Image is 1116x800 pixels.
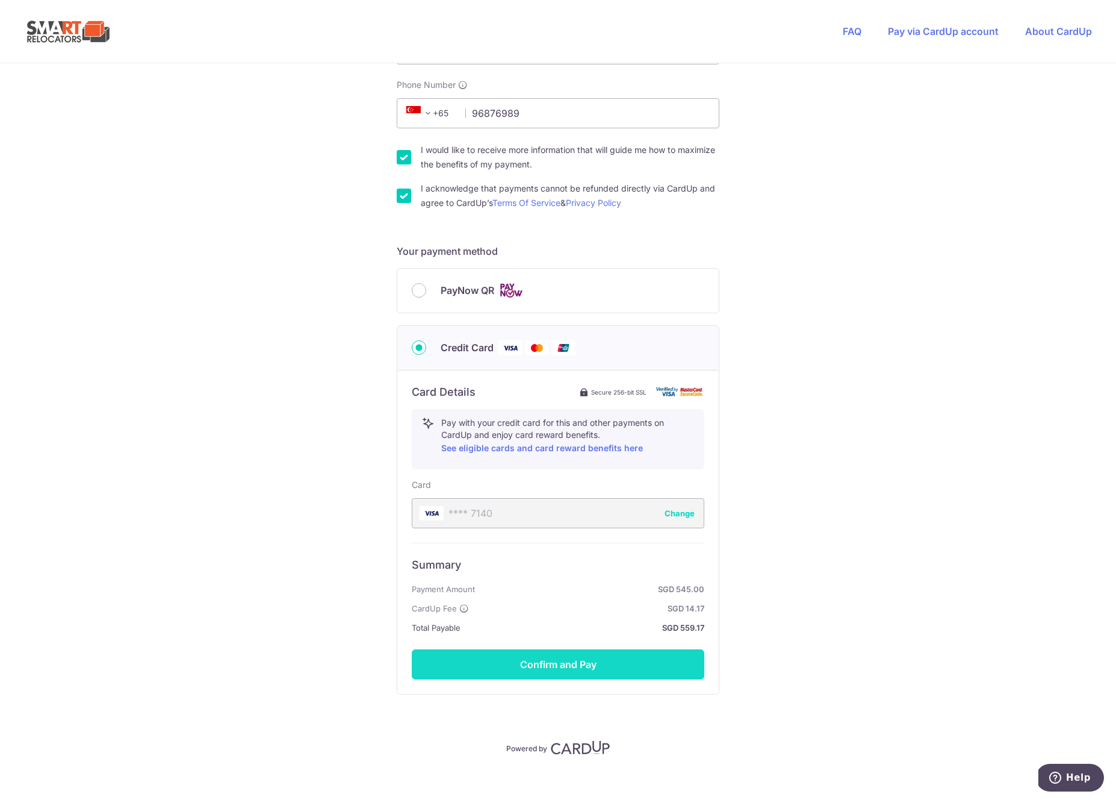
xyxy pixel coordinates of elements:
span: Secure 256-bit SSL [591,387,646,397]
a: Terms Of Service [492,198,560,208]
div: PayNow QR Cards logo [412,283,704,298]
iframe: Opens a widget where you can find more information [1038,764,1104,794]
span: Payment Amount [412,582,475,596]
p: Pay with your credit card for this and other payments on CardUp and enjoy card reward benefits. [441,417,694,455]
h5: Your payment method [397,244,719,258]
span: Total Payable [412,620,460,635]
label: Card [412,479,431,491]
img: Union Pay [551,340,575,355]
strong: SGD 559.17 [465,620,704,635]
img: Cards logo [499,283,523,298]
span: PayNow QR [441,283,494,298]
label: I acknowledge that payments cannot be refunded directly via CardUp and agree to CardUp’s & [421,181,719,210]
a: See eligible cards and card reward benefits here [441,443,643,453]
div: Credit Card Visa Mastercard Union Pay [412,340,704,355]
img: Mastercard [525,340,549,355]
span: +65 [406,106,435,120]
img: CardUp [551,740,610,755]
span: CardUp Fee [412,601,457,616]
button: Confirm and Pay [412,649,704,680]
strong: SGD 545.00 [480,582,704,596]
h6: Card Details [412,385,476,399]
span: Credit Card [441,340,494,355]
strong: SGD 14.17 [474,601,704,616]
a: About CardUp [1025,25,1092,37]
span: +65 [403,106,457,120]
a: Privacy Policy [566,198,621,208]
h6: Summary [412,558,704,572]
a: FAQ [843,25,861,37]
a: Pay via CardUp account [888,25,999,37]
img: card secure [656,387,704,397]
img: Visa [498,340,522,355]
button: Change [665,507,695,519]
p: Powered by [506,742,547,754]
label: I would like to receive more information that will guide me how to maximize the benefits of my pa... [421,143,719,172]
span: Phone Number [397,79,456,91]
